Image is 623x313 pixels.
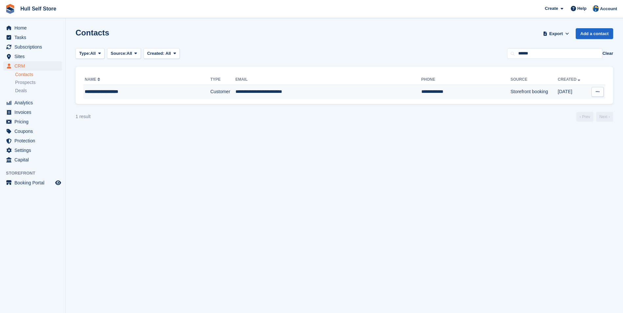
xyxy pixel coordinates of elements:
[5,4,15,14] img: stora-icon-8386f47178a22dfd0bd8f6a31ec36ba5ce8667c1dd55bd0f319d3a0aa187defe.svg
[127,50,132,57] span: All
[602,50,613,57] button: Clear
[54,179,62,187] a: Preview store
[85,77,101,82] a: Name
[14,136,54,145] span: Protection
[147,51,165,56] span: Created:
[14,61,54,71] span: CRM
[14,127,54,136] span: Coupons
[14,108,54,117] span: Invoices
[558,77,582,82] a: Created
[15,79,35,86] span: Prospects
[3,146,62,155] a: menu
[14,52,54,61] span: Sites
[577,5,587,12] span: Help
[14,146,54,155] span: Settings
[210,74,235,85] th: Type
[3,127,62,136] a: menu
[14,155,54,164] span: Capital
[510,74,558,85] th: Source
[15,87,62,94] a: Deals
[18,3,59,14] a: Hull Self Store
[14,98,54,107] span: Analytics
[14,42,54,52] span: Subscriptions
[76,113,91,120] div: 1 result
[15,79,62,86] a: Prospects
[549,31,563,37] span: Export
[111,50,126,57] span: Source:
[14,178,54,187] span: Booking Portal
[3,33,62,42] a: menu
[596,112,613,122] a: Next
[15,88,27,94] span: Deals
[14,117,54,126] span: Pricing
[210,85,235,99] td: Customer
[558,85,588,99] td: [DATE]
[3,61,62,71] a: menu
[76,48,104,59] button: Type: All
[600,6,617,12] span: Account
[576,28,613,39] a: Add a contact
[14,23,54,32] span: Home
[14,33,54,42] span: Tasks
[76,28,109,37] h1: Contacts
[107,48,141,59] button: Source: All
[15,72,62,78] a: Contacts
[3,136,62,145] a: menu
[3,155,62,164] a: menu
[144,48,180,59] button: Created: All
[3,42,62,52] a: menu
[575,112,614,122] nav: Page
[421,74,511,85] th: Phone
[3,23,62,32] a: menu
[166,51,171,56] span: All
[3,98,62,107] a: menu
[542,28,570,39] button: Export
[3,178,62,187] a: menu
[235,74,421,85] th: Email
[545,5,558,12] span: Create
[592,5,599,12] img: Hull Self Store
[3,108,62,117] a: menu
[576,112,593,122] a: Previous
[90,50,96,57] span: All
[6,170,65,177] span: Storefront
[3,52,62,61] a: menu
[510,85,558,99] td: Storefront booking
[3,117,62,126] a: menu
[79,50,90,57] span: Type:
